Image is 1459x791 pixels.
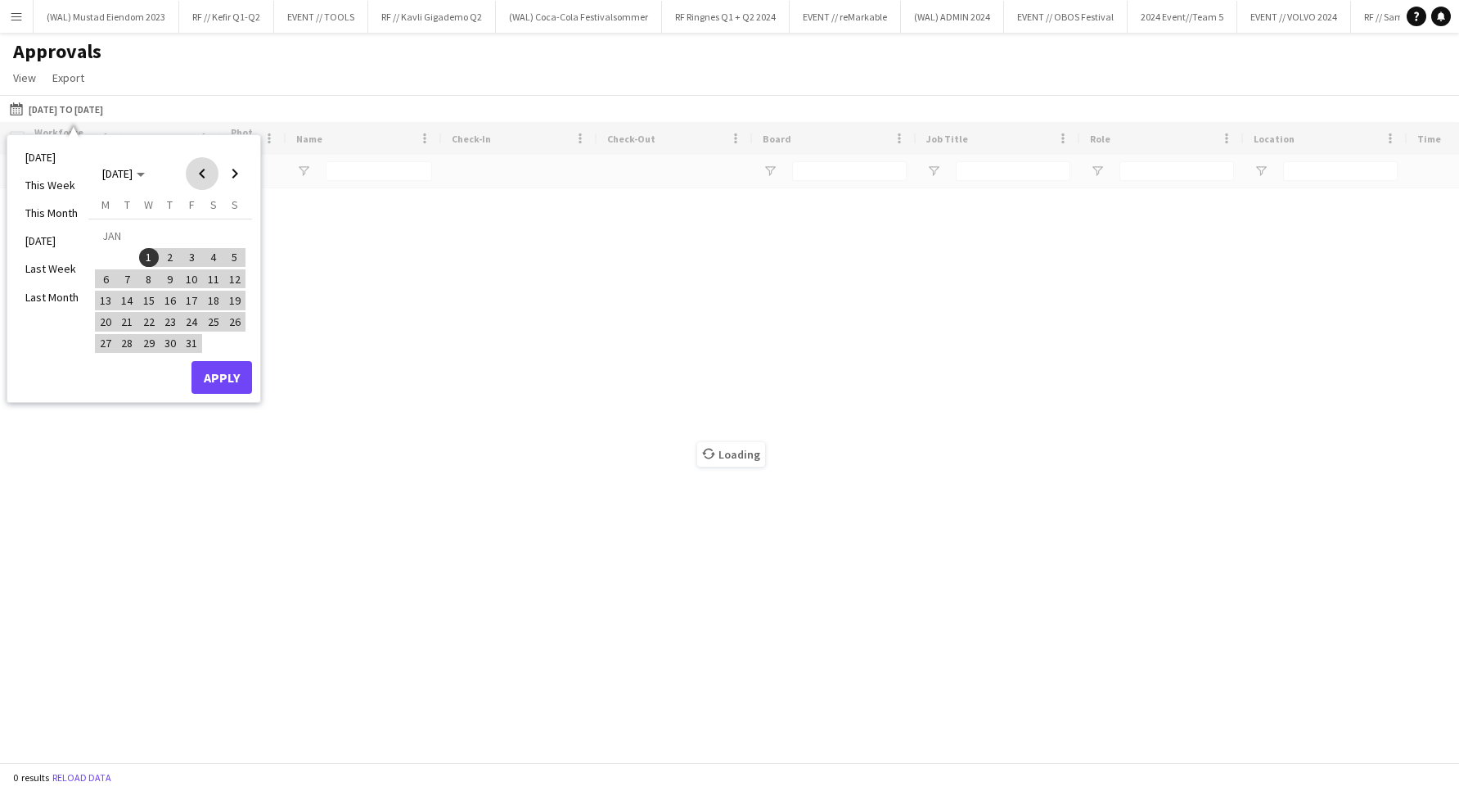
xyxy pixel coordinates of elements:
span: 13 [96,291,115,310]
span: 19 [225,291,245,310]
button: Reload data [49,769,115,787]
span: 18 [204,291,223,310]
span: S [210,197,217,212]
button: 12-01-2025 [224,269,245,290]
span: 11 [204,269,223,289]
button: 2024 Event//Team 5 [1128,1,1237,33]
button: 11-01-2025 [202,269,223,290]
li: Last Week [16,255,88,282]
button: (WAL) Mustad Eiendom 2023 [34,1,179,33]
span: T [167,197,173,212]
button: EVENT // OBOS Festival [1004,1,1128,33]
button: 13-01-2025 [95,290,116,311]
span: F [189,197,195,212]
span: 12 [225,269,245,289]
button: 09-01-2025 [160,269,181,290]
button: (WAL) ADMIN 2024 [901,1,1004,33]
span: 24 [182,312,201,332]
button: [DATE] to [DATE] [7,99,106,119]
span: Loading [697,442,765,467]
span: 10 [182,269,201,289]
span: View [13,70,36,85]
button: 07-01-2025 [116,269,137,290]
button: 01-01-2025 [138,246,160,268]
span: W [144,197,153,212]
span: 28 [118,334,137,354]
span: 8 [139,269,159,289]
a: Export [46,67,91,88]
span: S [232,197,238,212]
button: 17-01-2025 [181,290,202,311]
button: 10-01-2025 [181,269,202,290]
button: 27-01-2025 [95,332,116,354]
button: 30-01-2025 [160,332,181,354]
button: 31-01-2025 [181,332,202,354]
span: 2 [160,248,180,268]
button: 29-01-2025 [138,332,160,354]
button: RF // Kavli Gigademo Q2 [368,1,496,33]
span: 22 [139,312,159,332]
li: This Month [16,199,88,227]
li: [DATE] [16,227,88,255]
span: [DATE] [102,166,133,181]
button: EVENT // reMarkable [790,1,901,33]
span: 9 [160,269,180,289]
span: 26 [225,312,245,332]
span: 14 [118,291,137,310]
button: 15-01-2025 [138,290,160,311]
button: Choose month and year [96,159,151,188]
button: Previous month [186,157,218,190]
span: 27 [96,334,115,354]
button: 03-01-2025 [181,246,202,268]
button: 19-01-2025 [224,290,245,311]
button: RF Ringnes Q1 + Q2 2024 [662,1,790,33]
li: [DATE] [16,143,88,171]
button: 08-01-2025 [138,269,160,290]
span: 1 [139,248,159,268]
button: Apply [191,361,252,394]
span: 17 [182,291,201,310]
button: 14-01-2025 [116,290,137,311]
button: 25-01-2025 [202,311,223,332]
span: 3 [182,248,201,268]
span: 25 [204,312,223,332]
span: 20 [96,312,115,332]
button: 18-01-2025 [202,290,223,311]
button: RF // Kefir Q1-Q2 [179,1,274,33]
button: 16-01-2025 [160,290,181,311]
button: 28-01-2025 [116,332,137,354]
button: 23-01-2025 [160,311,181,332]
button: Next month [218,157,251,190]
button: EVENT // VOLVO 2024 [1237,1,1351,33]
a: View [7,67,43,88]
button: 20-01-2025 [95,311,116,332]
span: 7 [118,269,137,289]
button: (WAL) Coca-Cola Festivalsommer [496,1,662,33]
span: T [124,197,130,212]
button: 06-01-2025 [95,269,116,290]
button: 04-01-2025 [202,246,223,268]
td: JAN [95,225,245,246]
span: M [101,197,110,212]
span: 31 [182,334,201,354]
span: 15 [139,291,159,310]
button: 21-01-2025 [116,311,137,332]
span: 23 [160,312,180,332]
li: Last Month [16,283,88,311]
span: 29 [139,334,159,354]
span: 21 [118,312,137,332]
button: 22-01-2025 [138,311,160,332]
span: 4 [204,248,223,268]
button: 05-01-2025 [224,246,245,268]
span: 5 [225,248,245,268]
span: 16 [160,291,180,310]
span: Export [52,70,84,85]
button: 26-01-2025 [224,311,245,332]
button: EVENT // TOOLS [274,1,368,33]
span: 6 [96,269,115,289]
span: 30 [160,334,180,354]
li: This Week [16,171,88,199]
button: 24-01-2025 [181,311,202,332]
button: 02-01-2025 [160,246,181,268]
